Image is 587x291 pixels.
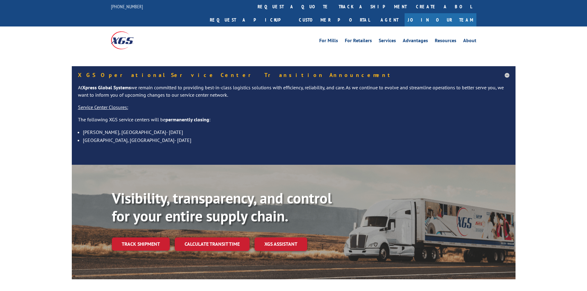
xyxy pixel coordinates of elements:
p: The following XGS service centers will be : [78,116,509,128]
a: [PHONE_NUMBER] [111,3,143,10]
li: [GEOGRAPHIC_DATA], [GEOGRAPHIC_DATA]- [DATE] [83,136,509,144]
p: At we remain committed to providing best-in-class logistics solutions with efficiency, reliabilit... [78,84,509,104]
b: Visibility, transparency, and control for your entire supply chain. [112,188,332,225]
a: Request a pickup [205,13,294,26]
a: Resources [435,38,456,45]
a: XGS ASSISTANT [255,237,307,251]
a: For Retailers [345,38,372,45]
a: Calculate transit time [175,237,250,251]
a: Join Our Team [405,13,476,26]
a: Customer Portal [294,13,374,26]
a: About [463,38,476,45]
strong: permanently closing [165,116,209,123]
a: For Mills [319,38,338,45]
strong: Xpress Global Systems [82,84,131,91]
a: Advantages [403,38,428,45]
u: Service Center Closures: [78,104,128,110]
a: Services [379,38,396,45]
a: Track shipment [112,237,170,250]
h5: XGS Operational Service Center Transition Announcement [78,72,509,78]
li: [PERSON_NAME], [GEOGRAPHIC_DATA]- [DATE] [83,128,509,136]
a: Agent [374,13,405,26]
